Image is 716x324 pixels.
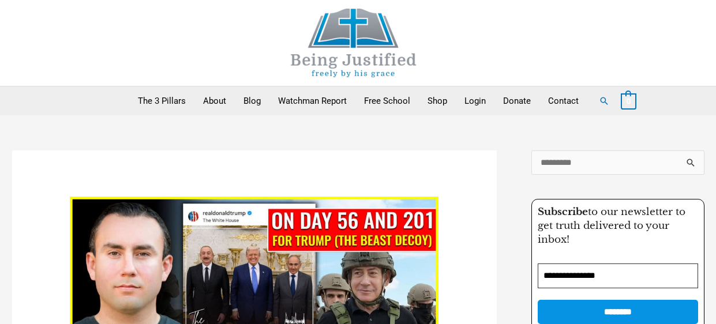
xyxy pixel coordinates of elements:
span: to our newsletter to get truth delivered to your inbox! [538,206,685,246]
input: Email Address * [538,263,698,288]
a: Watchman Report [269,86,355,115]
a: Donate [494,86,539,115]
a: Search button [599,96,609,106]
a: Shop [419,86,456,115]
a: Free School [355,86,419,115]
a: View Shopping Cart, empty [621,96,636,106]
img: Being Justified [267,9,440,77]
a: The 3 Pillars [129,86,194,115]
a: About [194,86,235,115]
strong: Subscribe [538,206,588,218]
a: Login [456,86,494,115]
a: Contact [539,86,587,115]
a: Blog [235,86,269,115]
nav: Primary Site Navigation [129,86,587,115]
span: 0 [627,97,631,106]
